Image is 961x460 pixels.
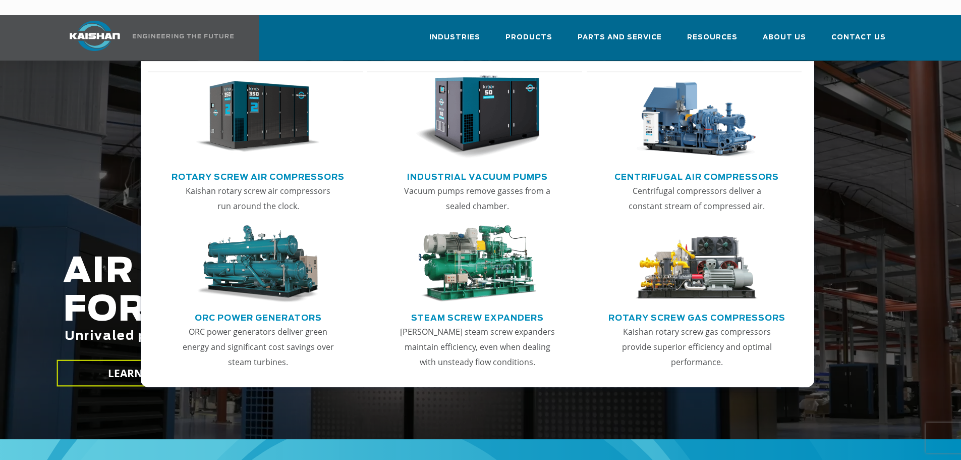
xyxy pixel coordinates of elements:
p: Centrifugal compressors deliver a constant stream of compressed air. [618,183,775,214]
img: thumb-Centrifugal-Air-Compressors [635,75,759,159]
span: Industries [429,32,480,43]
p: Vacuum pumps remove gasses from a sealed chamber. [399,183,556,214]
a: About Us [763,24,806,59]
img: Engineering the future [133,34,234,38]
a: Contact Us [831,24,886,59]
a: Parts and Service [578,24,662,59]
span: Contact Us [831,32,886,43]
p: Kaishan rotary screw gas compressors provide superior efficiency and optimal performance. [618,324,775,370]
a: Resources [687,24,738,59]
img: thumb-Steam-Screw-Expanders [415,225,539,303]
img: kaishan logo [57,21,133,51]
a: Products [505,24,552,59]
a: LEARN MORE [56,360,228,387]
a: Rotary Screw Air Compressors [172,168,345,183]
a: Industrial Vacuum Pumps [407,168,548,183]
img: thumb-Rotary-Screw-Air-Compressors [196,75,320,159]
img: thumb-ORC-Power-Generators [196,225,320,303]
span: LEARN MORE [107,366,177,381]
a: ORC Power Generators [195,309,322,324]
span: Unrivaled performance with up to 35% energy cost savings. [65,330,496,342]
span: Resources [687,32,738,43]
p: [PERSON_NAME] steam screw expanders maintain efficiency, even when dealing with unsteady flow con... [399,324,556,370]
a: Centrifugal Air Compressors [614,168,779,183]
a: Rotary Screw Gas Compressors [608,309,785,324]
h2: AIR COMPRESSORS FOR THE [63,253,757,375]
p: ORC power generators deliver green energy and significant cost savings over steam turbines. [180,324,337,370]
a: Steam Screw Expanders [411,309,544,324]
img: thumb-Rotary-Screw-Gas-Compressors [635,225,759,303]
a: Industries [429,24,480,59]
p: Kaishan rotary screw air compressors run around the clock. [180,183,337,214]
a: Kaishan USA [57,15,236,61]
img: thumb-Industrial-Vacuum-Pumps [415,75,539,159]
span: Parts and Service [578,32,662,43]
span: Products [505,32,552,43]
span: About Us [763,32,806,43]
